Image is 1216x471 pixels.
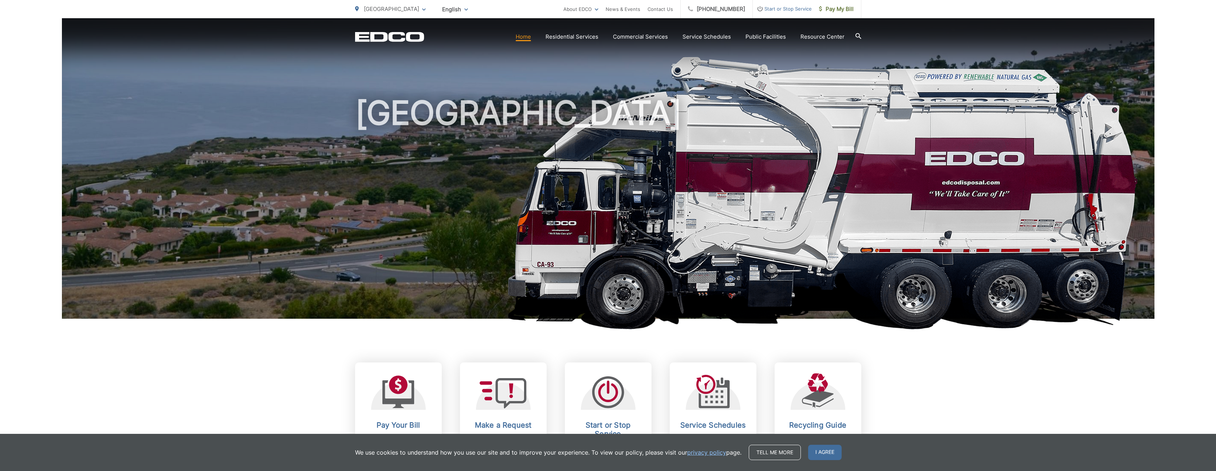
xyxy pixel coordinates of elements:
[362,421,434,429] h2: Pay Your Bill
[364,5,419,12] span: [GEOGRAPHIC_DATA]
[467,421,539,429] h2: Make a Request
[355,32,424,42] a: EDCD logo. Return to the homepage.
[572,421,644,438] h2: Start or Stop Service
[682,32,731,41] a: Service Schedules
[749,445,801,460] a: Tell me more
[677,421,749,429] h2: Service Schedules
[800,32,845,41] a: Resource Center
[606,5,640,13] a: News & Events
[782,421,854,429] h2: Recycling Guide
[355,95,861,325] h1: [GEOGRAPHIC_DATA]
[745,32,786,41] a: Public Facilities
[563,5,598,13] a: About EDCO
[437,3,473,16] span: English
[648,5,673,13] a: Contact Us
[516,32,531,41] a: Home
[355,448,741,457] p: We use cookies to understand how you use our site and to improve your experience. To view our pol...
[546,32,598,41] a: Residential Services
[613,32,668,41] a: Commercial Services
[687,448,726,457] a: privacy policy
[819,5,854,13] span: Pay My Bill
[808,445,842,460] span: I agree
